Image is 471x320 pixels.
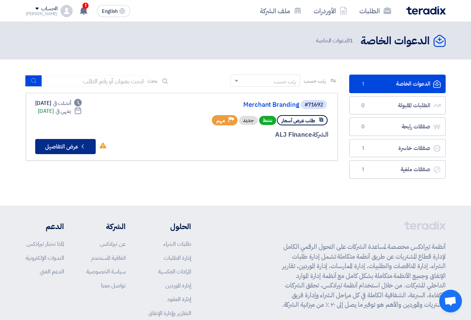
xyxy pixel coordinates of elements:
[101,281,126,290] a: تواصل معنا
[304,77,325,85] span: رتب حسب
[86,221,126,232] li: الشركة
[97,5,130,17] button: English
[148,309,191,317] a: التقارير وإدارة الإنفاق
[439,290,462,312] div: Open chat
[349,117,446,136] a: صفقات رابحة0
[361,34,430,48] h2: الدعوات الخاصة
[148,77,158,85] span: بحث
[349,96,446,115] a: الطلبات المقبولة0
[35,99,82,107] div: [DATE]
[278,242,446,310] p: أنظمة تيرادكس مخصصة لمساعدة الشركات على التحول الرقمي الكامل لإدارة قطاع المشتريات عن طريق أنظمة ...
[167,295,191,303] a: إدارة العقود
[164,254,191,262] a: إدارة الطلبات
[359,166,368,173] span: 1
[359,102,368,109] span: 0
[26,221,64,232] li: الدعم
[349,139,446,158] a: صفقات خاسرة1
[274,78,296,86] div: رتب حسب
[56,107,71,115] span: ينتهي في
[146,130,328,140] div: ALJ Finance
[86,267,126,276] a: سياسة الخصوصية
[281,117,315,124] span: طلب عرض أسعار
[349,160,446,179] a: صفقات ملغية1
[308,2,353,20] a: الأوردرات
[349,75,446,93] a: الدعوات الخاصة1
[26,12,58,16] div: [PERSON_NAME]
[35,139,96,154] button: عرض التفاصيل
[312,130,328,139] span: الشركة
[350,36,353,45] span: 1
[359,80,368,88] span: 1
[163,240,191,248] a: طلبات الشراء
[82,3,89,9] span: 1
[148,101,299,108] a: Merchant Branding
[359,145,368,152] span: 1
[38,107,82,115] div: [DATE]
[40,267,64,276] a: الدعم الفني
[158,267,191,276] a: المزادات العكسية
[42,75,148,87] input: ابحث بعنوان أو رقم الطلب
[100,240,126,248] a: عن تيرادكس
[26,240,64,248] a: لماذا تختار تيرادكس
[61,5,73,17] img: profile_test.png
[41,6,58,12] div: الحساب
[406,6,446,15] img: Teradix logo
[353,2,397,20] a: الطلبات
[53,99,71,107] span: أنشئت في
[26,254,64,262] a: الندوات الإلكترونية
[305,102,323,108] div: #71692
[359,123,368,131] span: 0
[102,9,118,14] span: English
[148,221,191,232] li: الحلول
[259,116,276,125] span: نشط
[91,254,126,262] a: اتفاقية المستخدم
[254,2,308,20] a: ملف الشركة
[216,117,225,124] span: مهم
[316,36,354,45] span: الدعوات الخاصة
[165,281,191,290] a: إدارة الموردين
[239,116,258,125] div: جديد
